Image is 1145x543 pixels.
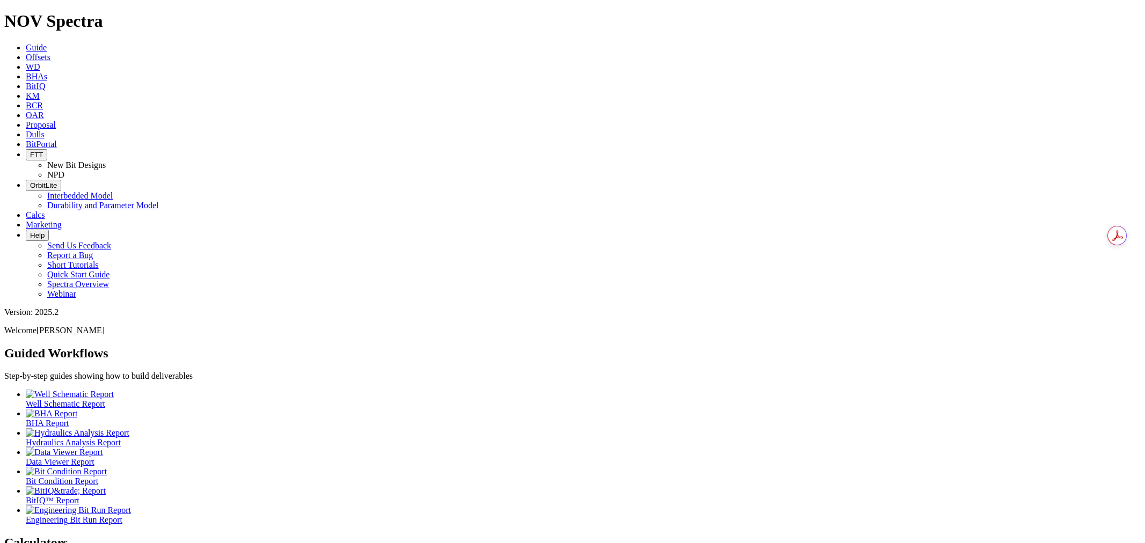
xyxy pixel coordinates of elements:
[47,251,93,260] a: Report a Bug
[26,120,56,129] a: Proposal
[47,160,106,170] a: New Bit Designs
[47,280,109,289] a: Spectra Overview
[26,91,40,100] a: KM
[26,447,1141,466] a: Data Viewer Report Data Viewer Report
[47,270,110,279] a: Quick Start Guide
[4,326,1141,335] p: Welcome
[26,496,79,505] span: BitIQ™ Report
[30,181,57,189] span: OrbitLite
[26,130,45,139] a: Dulls
[26,399,105,408] span: Well Schematic Report
[47,289,76,298] a: Webinar
[26,515,122,524] span: Engineering Bit Run Report
[26,457,94,466] span: Data Viewer Report
[26,149,47,160] button: FTT
[4,307,1141,317] div: Version: 2025.2
[26,230,49,241] button: Help
[26,476,98,486] span: Bit Condition Report
[26,53,50,62] a: Offsets
[26,486,1141,505] a: BitIQ&trade; Report BitIQ™ Report
[4,371,1141,381] p: Step-by-step guides showing how to build deliverables
[26,140,57,149] a: BitPortal
[26,390,1141,408] a: Well Schematic Report Well Schematic Report
[26,409,77,419] img: BHA Report
[26,82,45,91] a: BitIQ
[4,346,1141,361] h2: Guided Workflows
[26,390,114,399] img: Well Schematic Report
[37,326,105,335] span: [PERSON_NAME]
[47,260,99,269] a: Short Tutorials
[26,210,45,219] a: Calcs
[47,241,111,250] a: Send Us Feedback
[26,220,62,229] a: Marketing
[26,428,129,438] img: Hydraulics Analysis Report
[26,180,61,191] button: OrbitLite
[47,170,64,179] a: NPD
[26,447,103,457] img: Data Viewer Report
[26,438,121,447] span: Hydraulics Analysis Report
[26,43,47,52] a: Guide
[30,151,43,159] span: FTT
[26,467,1141,486] a: Bit Condition Report Bit Condition Report
[26,505,1141,524] a: Engineering Bit Run Report Engineering Bit Run Report
[26,62,40,71] a: WD
[26,505,131,515] img: Engineering Bit Run Report
[4,11,1141,31] h1: NOV Spectra
[26,486,106,496] img: BitIQ&trade; Report
[26,428,1141,447] a: Hydraulics Analysis Report Hydraulics Analysis Report
[30,231,45,239] span: Help
[26,419,69,428] span: BHA Report
[26,409,1141,428] a: BHA Report BHA Report
[26,467,107,476] img: Bit Condition Report
[26,72,47,81] a: BHAs
[26,111,44,120] a: OAR
[47,191,113,200] a: Interbedded Model
[47,201,159,210] a: Durability and Parameter Model
[26,101,43,110] a: BCR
